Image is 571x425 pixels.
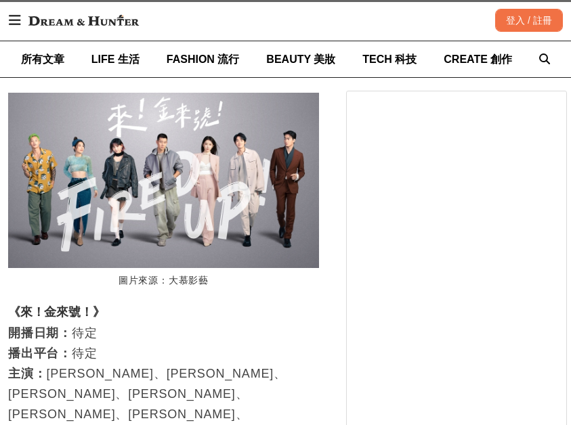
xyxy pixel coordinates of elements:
strong: 主演： [8,367,46,380]
a: FASHION 流行 [167,41,240,77]
span: FASHION 流行 [167,53,240,65]
strong: 《來！金來號！》 [8,305,105,319]
img: Dream & Hunter [22,8,146,32]
a: TECH 科技 [362,41,417,77]
a: CREATE 創作 [444,41,512,77]
span: TECH 科技 [362,53,417,65]
span: BEAUTY 美妝 [266,53,335,65]
span: 所有文章 [21,53,64,65]
strong: 播出平台： [8,346,72,360]
strong: 開播日期： [8,326,72,340]
figcaption: 圖片來源：大慕影藝 [8,268,319,294]
div: 登入 / 註冊 [495,9,563,32]
a: BEAUTY 美妝 [266,41,335,77]
a: 所有文章 [21,41,64,77]
span: CREATE 創作 [444,53,512,65]
span: LIFE 生活 [91,53,140,65]
a: LIFE 生活 [91,41,140,77]
img: 【2025下半年台劇】10+部必追盤點！舒淇、李心潔同台飆戲《回魂計》、改編真實人倫悲劇《我們六個》 [8,93,319,267]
